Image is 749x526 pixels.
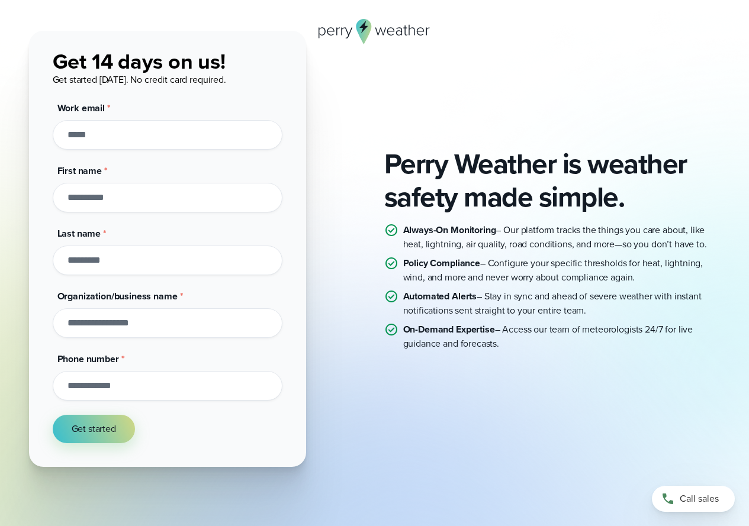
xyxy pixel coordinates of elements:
span: Get started [72,422,116,436]
span: Call sales [680,492,719,506]
span: Get 14 days on us! [53,46,226,77]
span: Phone number [57,352,119,366]
button: Get started [53,415,135,443]
span: Get started [DATE]. No credit card required. [53,73,226,86]
strong: On-Demand Expertise [403,322,495,336]
span: Work email [57,101,105,115]
strong: Policy Compliance [403,256,480,270]
strong: Automated Alerts [403,289,477,303]
strong: Always-On Monitoring [403,223,496,237]
p: – Stay in sync and ahead of severe weather with instant notifications sent straight to your entir... [403,289,721,318]
span: First name [57,164,102,178]
p: – Access our team of meteorologists 24/7 for live guidance and forecasts. [403,322,721,351]
h2: Perry Weather is weather safety made simple. [384,147,721,214]
span: Last name [57,227,101,240]
span: Organization/business name [57,289,178,303]
p: – Configure your specific thresholds for heat, lightning, wind, and more and never worry about co... [403,256,721,285]
p: – Our platform tracks the things you care about, like heat, lightning, air quality, road conditio... [403,223,721,251]
a: Call sales [652,486,735,512]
